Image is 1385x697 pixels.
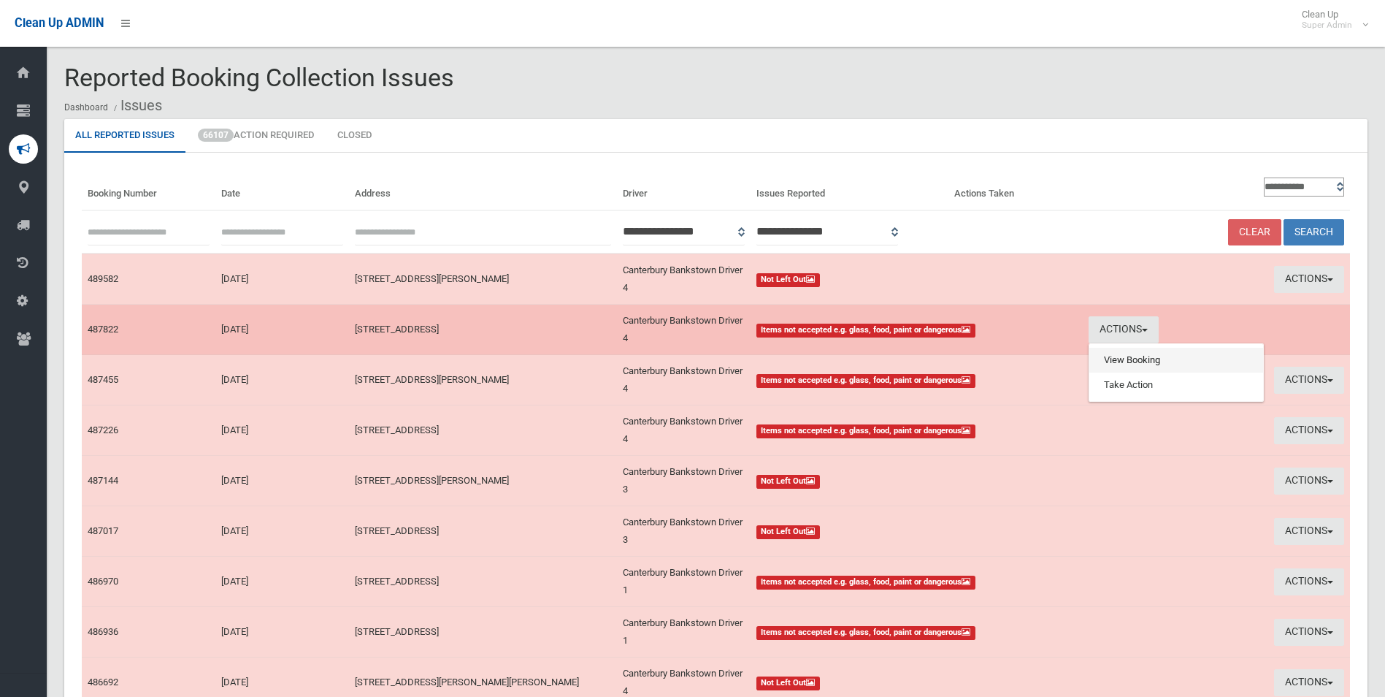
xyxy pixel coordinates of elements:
span: Not Left Out [756,273,821,287]
td: [DATE] [215,405,349,456]
td: [DATE] [215,355,349,405]
a: 487455 [88,374,118,385]
td: [STREET_ADDRESS] [349,405,616,456]
button: Actions [1274,417,1344,444]
a: Items not accepted e.g. glass, food, paint or dangerous [756,321,1077,338]
td: Canterbury Bankstown Driver 4 [617,254,751,305]
td: [STREET_ADDRESS][PERSON_NAME] [349,456,616,506]
td: Canterbury Bankstown Driver 1 [617,607,751,658]
td: [STREET_ADDRESS] [349,607,616,658]
li: Issues [110,92,162,119]
th: Address [349,170,616,210]
td: [STREET_ADDRESS][PERSON_NAME] [349,254,616,305]
td: Canterbury Bankstown Driver 3 [617,506,751,557]
td: [DATE] [215,254,349,305]
td: Canterbury Bankstown Driver 4 [617,405,751,456]
span: Not Left Out [756,475,821,489]
a: 487144 [88,475,118,486]
a: Items not accepted e.g. glass, food, paint or dangerous [756,623,1077,641]
button: Actions [1274,568,1344,595]
td: [DATE] [215,456,349,506]
th: Issues Reported [751,170,949,210]
span: Not Left Out [756,677,821,690]
a: View Booking [1089,348,1263,373]
td: [STREET_ADDRESS][PERSON_NAME] [349,355,616,405]
a: Items not accepted e.g. glass, food, paint or dangerous [756,573,1077,590]
a: 487822 [88,324,118,335]
a: Not Left Out [756,674,1077,691]
td: [DATE] [215,557,349,607]
button: Actions [1274,266,1344,293]
small: Super Admin [1302,20,1352,31]
td: [STREET_ADDRESS] [349,305,616,355]
span: 66107 [198,129,234,142]
th: Driver [617,170,751,210]
a: Closed [326,119,383,153]
a: Not Left Out [756,472,1077,490]
button: Actions [1274,518,1344,545]
span: Clean Up [1294,9,1367,31]
a: All Reported Issues [64,119,185,153]
span: Clean Up ADMIN [15,16,104,30]
td: Canterbury Bankstown Driver 3 [617,456,751,506]
span: Items not accepted e.g. glass, food, paint or dangerous [756,626,976,640]
span: Items not accepted e.g. glass, food, paint or dangerous [756,374,976,388]
a: 486692 [88,677,118,688]
span: Items not accepted e.g. glass, food, paint or dangerous [756,576,976,590]
td: [STREET_ADDRESS] [349,506,616,557]
td: [DATE] [215,506,349,557]
a: Items not accepted e.g. glass, food, paint or dangerous [756,422,1077,439]
a: Not Left Out [756,522,1077,540]
span: Items not accepted e.g. glass, food, paint or dangerous [756,324,976,338]
a: Not Left Out [756,270,1077,288]
a: 486970 [88,576,118,587]
a: 487226 [88,424,118,435]
th: Booking Number [82,170,215,210]
td: Canterbury Bankstown Driver 4 [617,305,751,355]
button: Actions [1274,619,1344,646]
a: 66107Action Required [187,119,325,153]
td: [DATE] [215,607,349,658]
a: 486936 [88,626,118,637]
a: 487017 [88,525,118,536]
a: 489582 [88,273,118,284]
button: Actions [1274,468,1344,495]
a: Take Action [1089,373,1263,397]
span: Items not accepted e.g. glass, food, paint or dangerous [756,424,976,438]
th: Date [215,170,349,210]
a: Dashboard [64,102,108,113]
td: [STREET_ADDRESS] [349,557,616,607]
td: Canterbury Bankstown Driver 1 [617,557,751,607]
span: Not Left Out [756,525,821,539]
span: Reported Booking Collection Issues [64,63,454,92]
a: Items not accepted e.g. glass, food, paint or dangerous [756,371,1077,389]
button: Actions [1274,367,1344,394]
a: Clear [1228,219,1281,246]
th: Actions Taken [948,170,1082,210]
td: Canterbury Bankstown Driver 4 [617,355,751,405]
td: [DATE] [215,305,349,355]
button: Actions [1089,316,1159,343]
button: Search [1284,219,1344,246]
button: Actions [1274,669,1344,696]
